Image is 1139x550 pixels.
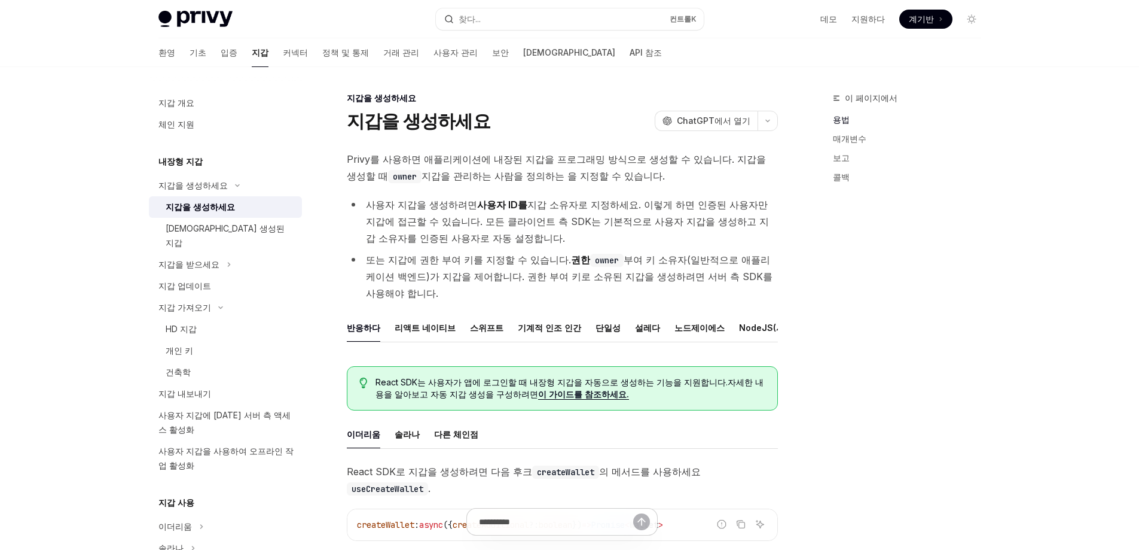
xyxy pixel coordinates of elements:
a: [DEMOGRAPHIC_DATA] [523,38,615,67]
font: Privy를 사용하면 애플리케이션에 내장된 지갑을 프로그래밍 방식으로 생성할 수 있습니다. 지갑을 생성할 때 [347,153,766,182]
font: 정책 및 통제 [322,47,369,57]
button: 이더리움 [347,420,380,448]
a: 용법 [833,110,991,129]
button: 기계적 인조 인간 [518,314,581,342]
a: 사용자 관리 [433,38,478,67]
button: 지갑 섹션 가져오기 전환 [149,297,302,318]
button: 메시지 보내기 [633,513,650,530]
font: 이더리움 [347,429,380,439]
a: 거래 관리 [383,38,419,67]
a: 지갑 [252,38,268,67]
font: 건축학 [166,367,191,377]
a: 보안 [492,38,509,67]
font: 계기반 [909,14,934,24]
font: 지갑 내보내기 [158,388,211,399]
a: HD 지갑 [149,318,302,340]
a: 이 가이드를 참조하세요. [538,389,629,400]
font: 리액트 네이티브 [395,323,456,333]
font: 환영 [158,47,175,57]
font: 지갑 개요 [158,98,194,108]
code: createWallet [532,466,599,479]
a: 정책 및 통제 [322,38,369,67]
button: 솔라나 [395,420,420,448]
code: owner [388,170,422,183]
a: 지갑을 생성하세요 [149,196,302,218]
font: 권한 [571,254,590,266]
font: 기계적 인조 인간 [518,323,581,333]
font: [DEMOGRAPHIC_DATA] [523,47,615,57]
a: 커넥터 [283,38,308,67]
button: 리액트 네이티브 [395,314,456,342]
button: 스위프트 [470,314,503,342]
a: 지갑 개요 [149,92,302,114]
font: 지갑을 생성하세요 [158,180,228,190]
font: 부여 키 소유자(일반적으로 애플리케이션 백엔드)가 지갑을 제어합니다. 권한 부여 키로 소유된 지갑을 생성하려면 서버 측 SDK를 사용해야 합니다. [366,254,772,299]
font: 지갑을 관리하는 사람을 정의하는 을 지정할 수 있습니다. [422,170,665,182]
font: K [691,14,697,23]
font: 지갑 [252,47,268,57]
a: 건축학 [149,361,302,383]
a: 데모 [820,13,837,25]
a: 개인 키 [149,340,302,361]
font: 지원하다 [851,14,885,24]
font: API 참조 [630,47,662,57]
font: 지갑을 생성하세요 [166,202,235,212]
a: 사용자 지갑에 [DATE] 서버 측 액세스 활성화 [149,405,302,440]
font: 노드제이에스 [674,323,725,333]
a: 지갑 업데이트 [149,275,302,297]
a: 보고 [833,148,991,168]
code: owner [590,254,624,267]
font: 보안 [492,47,509,57]
font: React SDK로 지갑을 생성하려면 다음 후크 [347,466,532,478]
font: 찾다... [459,14,481,24]
font: 설레다 [635,323,660,333]
font: 반응하다 [347,323,380,333]
font: 내장형 지갑 [158,156,203,166]
font: 개인 키 [166,345,193,355]
code: useCreateWallet [347,482,428,496]
font: 사용자 지갑을 생성하려면 [366,199,477,211]
font: 커넥터 [283,47,308,57]
button: NodeJS(서버 인증) [739,314,815,342]
font: 컨트롤 [670,14,691,23]
font: 솔라나 [395,429,420,439]
font: ChatGPT에서 열기 [677,116,750,126]
button: 단일성 [596,314,621,342]
a: 계기반 [899,10,952,29]
font: 입증 [221,47,237,57]
button: 설레다 [635,314,660,342]
font: 거래 관리 [383,47,419,57]
a: 입증 [221,38,237,67]
font: HD 지갑 [166,324,197,334]
button: 지갑 섹션 가져오기 전환 [149,254,302,275]
font: 다른 체인점 [434,429,478,439]
a: 사용자 지갑을 사용하여 오프라인 작업 활성화 [149,440,302,476]
font: 지갑 업데이트 [158,281,211,291]
a: API 참조 [630,38,662,67]
font: 사용자 관리 [433,47,478,57]
font: . [428,482,430,494]
font: 매개변수 [833,133,866,144]
button: 이더리움 섹션 전환 [149,516,302,537]
font: 콜백 [833,172,850,182]
font: React SDK는 사용자가 앱에 로그인할 때 내장형 지갑을 자동으로 생성하는 기능을 지원합니다. [375,377,728,387]
input: 질문을 하세요... [479,509,633,535]
button: 반응하다 [347,314,380,342]
font: 기초 [190,47,206,57]
font: NodeJS(서버 인증) [739,323,815,333]
font: 단일성 [596,323,621,333]
font: 지갑 소유자로 지정하세요. 이렇게 하면 인증된 사용자만 지갑에 접근할 수 있습니다. 모든 클라이언트 측 SDK는 기본적으로 사용자 지갑을 생성하고 지갑 소유자를 인증된 사용자... [366,199,769,244]
a: 매개변수 [833,129,991,148]
font: 사용자 지갑을 사용하여 오프라인 작업 활성화 [158,446,294,470]
button: 검색 열기 [436,8,704,30]
font: [DEMOGRAPHIC_DATA] 생성된 지갑 [166,223,285,248]
button: ChatGPT에서 열기 [655,111,758,131]
font: 지갑 사용 [158,497,194,508]
font: . [569,254,571,266]
button: 다크 모드 전환 [962,10,981,29]
button: 다른 체인점 [434,420,478,448]
a: [DEMOGRAPHIC_DATA] 생성된 지갑 [149,218,302,254]
font: 지갑을 생성하세요 [347,110,490,132]
font: 이 페이지에서 [845,93,897,103]
font: 용법 [833,114,850,124]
